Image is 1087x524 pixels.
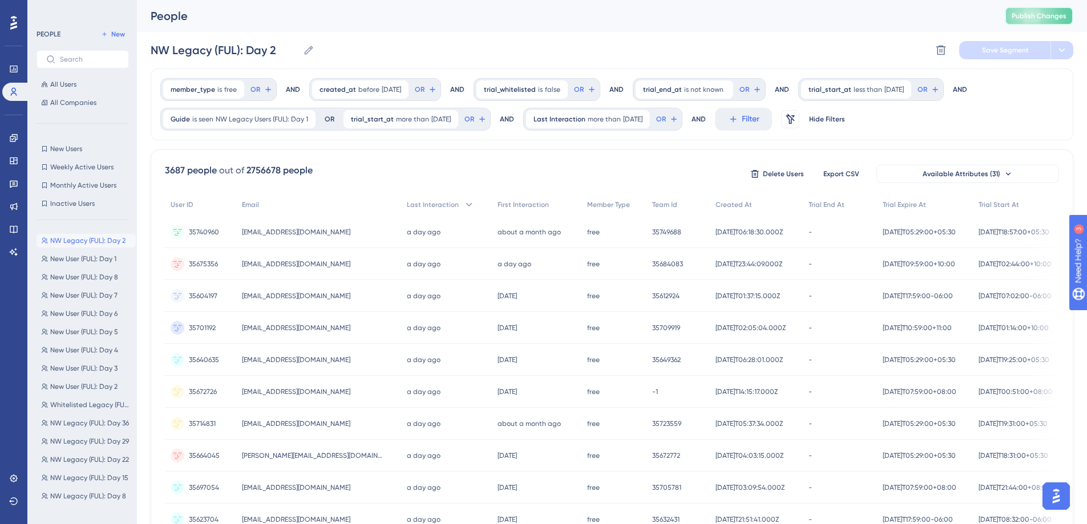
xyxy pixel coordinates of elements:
[1012,11,1066,21] span: Publish Changes
[716,515,779,524] span: [DATE]T21:51:41.000Z
[50,254,116,263] span: New User (FUL): Day 1
[716,483,785,492] span: [DATE]T03:09:54.000Z
[775,78,789,101] div: AND
[50,273,118,282] span: New User (FUL): Day 8
[351,115,394,124] span: trial_start_at
[809,387,812,396] span: -
[151,8,976,24] div: People
[151,42,298,58] input: Segment Name
[242,291,350,300] span: [EMAIL_ADDRESS][DOMAIN_NAME]
[189,451,220,460] span: 35664045
[498,324,517,332] time: [DATE]
[953,78,967,101] div: AND
[97,27,129,41] button: New
[587,323,600,332] span: free
[37,160,129,174] button: Weekly Active Users
[809,85,851,94] span: trial_start_at
[50,181,116,190] span: Monthly Active Users
[652,387,658,396] span: -1
[382,85,401,94] span: [DATE]
[250,85,260,94] span: OR
[79,6,83,15] div: 3
[37,78,129,91] button: All Users
[979,291,1052,300] span: [DATE]T07:02:00-06:00
[652,291,680,300] span: 35612924
[50,346,118,355] span: New User (FUL): Day 4
[463,110,488,128] button: OR
[883,291,953,300] span: [DATE]T17:59:00-06:00
[242,200,259,209] span: Email
[431,115,451,124] span: [DATE]
[37,361,136,375] button: New User (FUL): Day 3
[50,400,131,409] span: Whitelisted Legacy (FUL): Day 2
[407,260,441,268] time: a day ago
[450,78,464,101] div: AND
[883,200,926,209] span: Trial Expire At
[498,420,561,428] time: about a month ago
[50,382,118,391] span: New User (FUL): Day 2
[407,292,441,300] time: a day ago
[407,420,441,428] time: a day ago
[809,515,812,524] span: -
[413,80,438,99] button: OR
[654,110,680,128] button: OR
[37,471,136,485] button: NW Legacy (FUL): Day 15
[50,291,118,300] span: New User (FUL): Day 7
[415,85,425,94] span: OR
[60,55,119,63] input: Search
[652,515,680,524] span: 35632431
[224,85,237,94] span: free
[37,30,60,39] div: PEOPLE
[809,259,812,269] span: -
[242,228,350,237] span: [EMAIL_ADDRESS][DOMAIN_NAME]
[358,85,379,94] span: before
[716,323,786,332] span: [DATE]T02:05:04.000Z
[50,437,129,446] span: NW Legacy (FUL): Day 29
[165,164,217,177] div: 3687 people
[27,3,71,17] span: Need Help?
[286,78,300,101] div: AND
[684,85,724,94] span: is not known
[809,115,845,124] span: Hide Filters
[918,85,927,94] span: OR
[738,80,763,99] button: OR
[809,355,812,364] span: -
[189,323,216,332] span: 35701192
[979,387,1053,396] span: [DATE]T00:51:00+08:00
[923,169,1000,178] span: Available Attributes (31)
[498,515,517,523] time: [DATE]
[883,387,956,396] span: [DATE]T07:59:00+08:00
[111,30,125,39] span: New
[587,259,600,269] span: free
[498,388,517,396] time: [DATE]
[37,234,136,247] button: NW Legacy (FUL): Day 2
[37,142,129,156] button: New Users
[979,200,1019,209] span: Trial Start At
[50,80,76,89] span: All Users
[37,307,136,320] button: New User (FUL): Day 6
[716,387,778,396] span: [DATE]T14:15:17.000Z
[50,491,126,501] span: NW Legacy (FUL): Day 8
[652,451,680,460] span: 35672772
[249,80,274,99] button: OR
[50,419,129,428] span: NW Legacy (FUL): Day 36
[37,289,136,302] button: New User (FUL): Day 7
[1005,7,1073,25] button: Publish Changes
[464,115,474,124] span: OR
[247,164,313,177] div: 2756678 people
[587,228,600,237] span: free
[37,252,136,266] button: New User (FUL): Day 1
[716,355,783,364] span: [DATE]T06:28:01.000Z
[37,489,136,503] button: NW Legacy (FUL): Day 8
[876,165,1059,183] button: Available Attributes (31)
[242,323,350,332] span: [EMAIL_ADDRESS][DOMAIN_NAME]
[587,483,600,492] span: free
[545,85,560,94] span: false
[37,197,129,210] button: Inactive Users
[407,515,441,523] time: a day ago
[498,260,531,268] time: a day ago
[538,85,543,94] span: is
[171,115,190,124] span: Guide
[192,115,213,124] span: is seen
